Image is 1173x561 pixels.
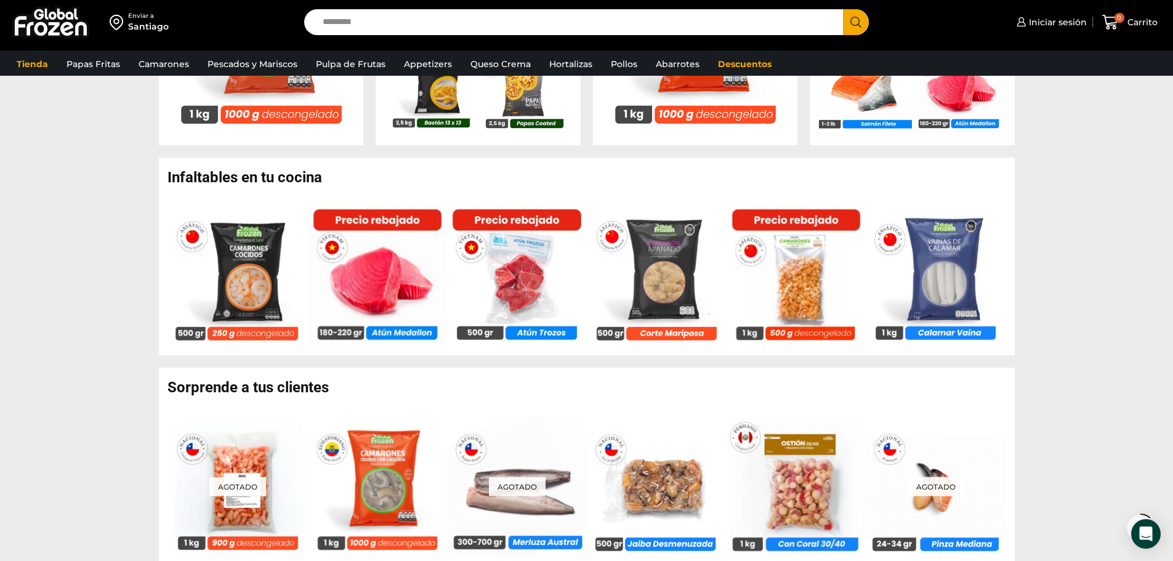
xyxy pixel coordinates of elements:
a: Tienda [10,52,54,76]
a: Camarones [132,52,195,76]
span: Iniciar sesión [1026,16,1087,28]
a: Pollos [605,52,643,76]
a: 0 Carrito [1099,8,1161,37]
a: Hortalizas [543,52,599,76]
p: Agotado [907,477,964,496]
div: Enviar a [128,12,169,20]
p: Agotado [488,477,545,496]
div: Open Intercom Messenger [1131,519,1161,549]
div: Santiago [128,20,169,33]
h2: Sorprende a tus clientes [167,380,1015,395]
a: Abarrotes [650,52,706,76]
a: Pulpa de Frutas [310,52,392,76]
a: Appetizers [398,52,458,76]
p: Agotado [209,477,266,496]
a: Papas Fritas [60,52,126,76]
a: Pescados y Mariscos [201,52,304,76]
button: Search button [843,9,869,35]
img: address-field-icon.svg [110,12,128,33]
h2: Infaltables en tu cocina [167,170,1015,185]
a: Iniciar sesión [1014,10,1087,34]
a: Descuentos [712,52,778,76]
span: Carrito [1124,16,1158,28]
span: 0 [1115,13,1124,23]
a: Queso Crema [464,52,537,76]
